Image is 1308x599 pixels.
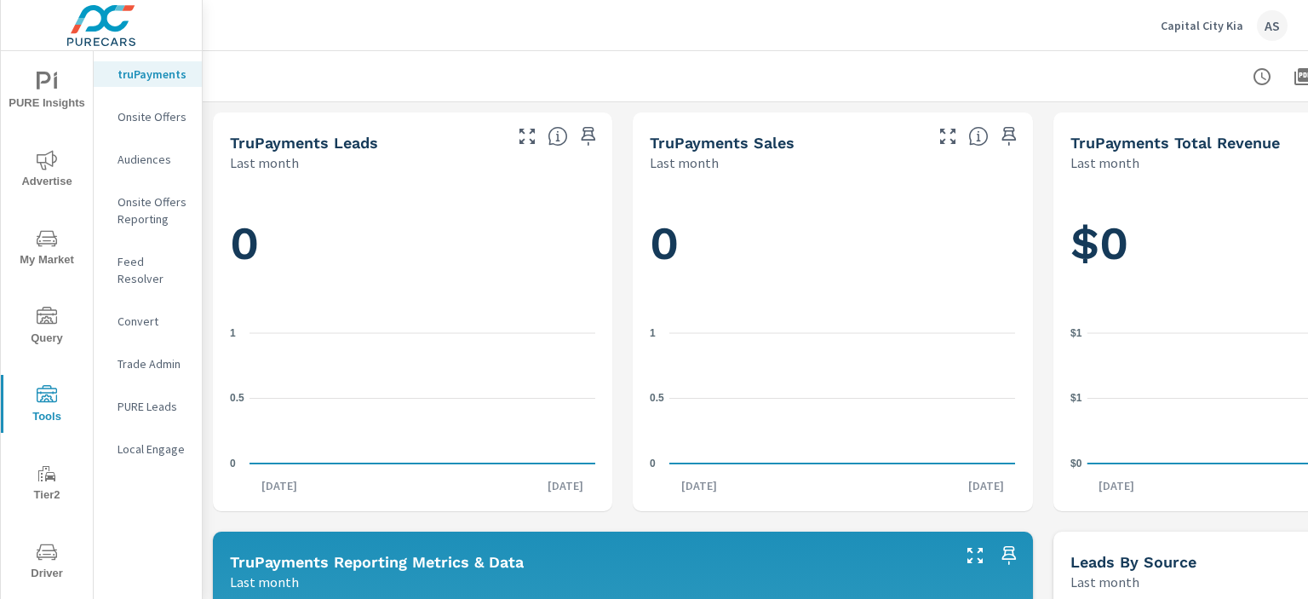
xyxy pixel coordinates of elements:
[961,542,989,569] button: Make Fullscreen
[6,385,88,427] span: Tools
[118,108,188,125] p: Onsite Offers
[118,441,188,458] p: Local Engage
[118,66,188,83] p: truPayments
[650,392,664,404] text: 0.5
[94,394,202,419] div: PURE Leads
[6,307,88,348] span: Query
[230,134,378,152] h5: truPayments Leads
[230,553,524,571] h5: truPayments Reporting Metrics & Data
[536,477,595,494] p: [DATE]
[118,313,188,330] p: Convert
[230,153,299,173] p: Last month
[1161,18,1243,33] p: Capital City Kia
[1070,392,1082,404] text: $1
[94,61,202,87] div: truPayments
[230,458,236,469] text: 0
[94,351,202,377] div: Trade Admin
[118,398,188,415] p: PURE Leads
[968,126,989,147] span: Number of sales matched to a truPayments lead. [Source: This data is sourced from the dealer's DM...
[650,458,656,469] text: 0
[94,436,202,462] div: Local Engage
[230,327,236,339] text: 1
[1257,10,1288,41] div: AS
[6,72,88,113] span: PURE Insights
[94,249,202,291] div: Feed Resolver
[1070,327,1082,339] text: $1
[669,477,729,494] p: [DATE]
[934,123,961,150] button: Make Fullscreen
[6,542,88,584] span: Driver
[995,123,1023,150] span: Save this to your personalized report
[230,215,595,273] h1: 0
[650,153,719,173] p: Last month
[956,477,1016,494] p: [DATE]
[1070,553,1196,571] h5: Leads By Source
[650,134,795,152] h5: truPayments Sales
[650,215,1015,273] h1: 0
[118,151,188,168] p: Audiences
[6,150,88,192] span: Advertise
[6,228,88,270] span: My Market
[94,189,202,232] div: Onsite Offers Reporting
[230,392,244,404] text: 0.5
[6,464,88,505] span: Tier2
[1087,477,1146,494] p: [DATE]
[250,477,309,494] p: [DATE]
[575,123,602,150] span: Save this to your personalized report
[650,327,656,339] text: 1
[995,542,1023,569] span: Save this to your personalized report
[118,193,188,228] p: Onsite Offers Reporting
[94,308,202,334] div: Convert
[94,147,202,172] div: Audiences
[1070,458,1082,469] text: $0
[1070,572,1139,592] p: Last month
[1070,153,1139,173] p: Last month
[230,572,299,592] p: Last month
[513,123,541,150] button: Make Fullscreen
[118,355,188,372] p: Trade Admin
[94,104,202,130] div: Onsite Offers
[1070,134,1280,152] h5: truPayments Total Revenue
[548,126,568,147] span: The number of truPayments leads.
[118,253,188,287] p: Feed Resolver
